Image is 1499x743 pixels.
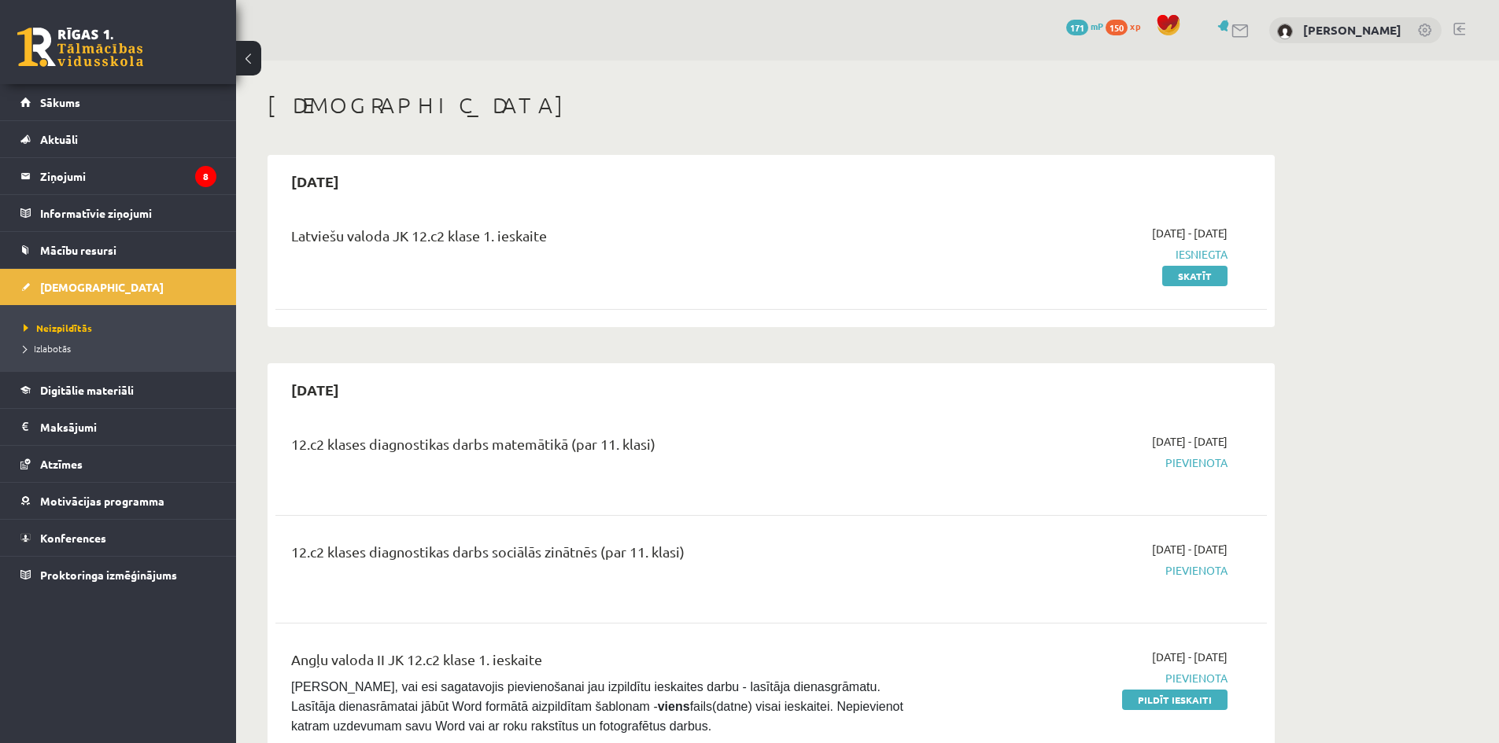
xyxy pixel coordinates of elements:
span: Izlabotās [24,342,71,355]
span: Pievienota [931,454,1228,471]
a: Motivācijas programma [20,483,216,519]
a: Digitālie materiāli [20,372,216,408]
span: Mācību resursi [40,243,116,257]
a: 150 xp [1106,20,1148,32]
span: [DATE] - [DATE] [1152,649,1228,665]
a: Informatīvie ziņojumi [20,195,216,231]
img: Bruno Trukšāns [1277,24,1293,39]
div: 12.c2 klases diagnostikas darbs sociālās zinātnēs (par 11. klasi) [291,541,907,570]
span: Motivācijas programma [40,494,164,508]
a: Ziņojumi8 [20,158,216,194]
a: Mācību resursi [20,232,216,268]
div: Angļu valoda II JK 12.c2 klase 1. ieskaite [291,649,907,678]
a: Maksājumi [20,409,216,445]
span: Sākums [40,95,80,109]
a: Rīgas 1. Tālmācības vidusskola [17,28,143,67]
span: xp [1130,20,1140,32]
span: Aktuāli [40,132,78,146]
legend: Ziņojumi [40,158,216,194]
a: [DEMOGRAPHIC_DATA] [20,269,216,305]
span: 150 [1106,20,1128,35]
i: 8 [195,166,216,187]
span: Atzīmes [40,457,83,471]
span: [PERSON_NAME], vai esi sagatavojis pievienošanai jau izpildītu ieskaites darbu - lasītāja dienasg... [291,680,906,733]
span: Proktoringa izmēģinājums [40,568,177,582]
span: mP [1091,20,1103,32]
a: Izlabotās [24,341,220,355]
a: Proktoringa izmēģinājums [20,557,216,593]
h1: [DEMOGRAPHIC_DATA] [268,92,1275,119]
div: Latviešu valoda JK 12.c2 klase 1. ieskaite [291,225,907,254]
strong: viens [658,700,690,713]
a: Aktuāli [20,121,216,157]
span: Digitālie materiāli [40,383,134,397]
span: Pievienota [931,562,1228,579]
span: 171 [1066,20,1088,35]
span: Neizpildītās [24,322,92,334]
span: [DEMOGRAPHIC_DATA] [40,280,164,294]
span: [DATE] - [DATE] [1152,225,1228,241]
span: [DATE] - [DATE] [1152,433,1228,450]
a: Atzīmes [20,446,216,482]
legend: Maksājumi [40,409,216,445]
div: 12.c2 klases diagnostikas darbs matemātikā (par 11. klasi) [291,433,907,462]
a: 171 mP [1066,20,1103,32]
span: Pievienota [931,670,1228,686]
a: [PERSON_NAME] [1303,22,1401,38]
h2: [DATE] [275,371,355,408]
span: Iesniegta [931,246,1228,263]
legend: Informatīvie ziņojumi [40,195,216,231]
a: Konferences [20,520,216,556]
a: Skatīt [1162,266,1228,286]
span: Konferences [40,531,106,545]
a: Pildīt ieskaiti [1122,690,1228,710]
h2: [DATE] [275,163,355,200]
span: [DATE] - [DATE] [1152,541,1228,557]
a: Sākums [20,84,216,120]
a: Neizpildītās [24,321,220,335]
